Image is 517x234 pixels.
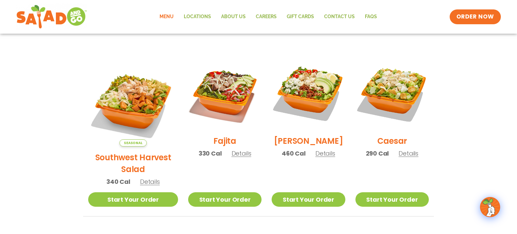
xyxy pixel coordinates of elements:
span: 340 Cal [106,177,130,186]
span: Details [140,177,160,186]
img: Product photo for Fajita Salad [188,57,262,130]
a: ORDER NOW [450,9,501,24]
span: Details [399,149,418,158]
h2: Caesar [377,135,407,147]
a: GIFT CARDS [282,9,319,25]
a: Start Your Order [272,192,345,207]
span: 330 Cal [199,149,222,158]
a: Careers [251,9,282,25]
span: Seasonal [119,139,147,146]
a: About Us [216,9,251,25]
img: wpChatIcon [481,198,499,216]
h2: Fajita [213,135,236,147]
a: Start Your Order [88,192,178,207]
span: 290 Cal [366,149,389,158]
h2: [PERSON_NAME] [274,135,343,147]
span: ORDER NOW [456,13,494,21]
img: new-SAG-logo-768×292 [16,3,87,30]
a: Start Your Order [188,192,262,207]
span: Details [232,149,251,158]
nav: Menu [154,9,382,25]
a: FAQs [360,9,382,25]
h2: Southwest Harvest Salad [88,152,178,175]
a: Start Your Order [355,192,429,207]
a: Locations [179,9,216,25]
span: 460 Cal [282,149,306,158]
img: Product photo for Cobb Salad [272,57,345,130]
a: Contact Us [319,9,360,25]
a: Menu [154,9,179,25]
img: Product photo for Southwest Harvest Salad [88,57,178,146]
img: Product photo for Caesar Salad [355,57,429,130]
span: Details [315,149,335,158]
